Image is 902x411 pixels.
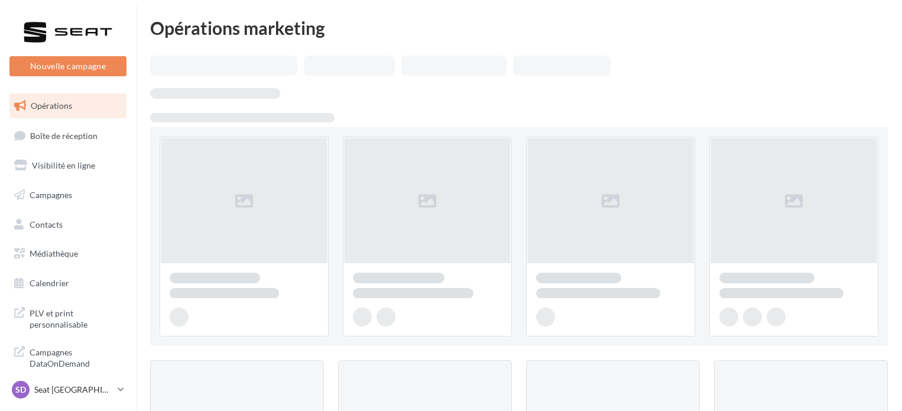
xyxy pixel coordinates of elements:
[30,248,78,258] span: Médiathèque
[30,305,122,331] span: PLV et print personnalisable
[15,384,26,396] span: SD
[30,190,72,200] span: Campagnes
[7,183,129,208] a: Campagnes
[7,93,129,118] a: Opérations
[30,219,63,229] span: Contacts
[9,378,126,401] a: SD Seat [GEOGRAPHIC_DATA]
[7,123,129,148] a: Boîte de réception
[31,101,72,111] span: Opérations
[7,339,129,374] a: Campagnes DataOnDemand
[7,271,129,296] a: Calendrier
[30,130,98,140] span: Boîte de réception
[7,300,129,335] a: PLV et print personnalisable
[30,344,122,370] span: Campagnes DataOnDemand
[9,56,126,76] button: Nouvelle campagne
[150,19,888,37] div: Opérations marketing
[7,153,129,178] a: Visibilité en ligne
[34,384,113,396] p: Seat [GEOGRAPHIC_DATA]
[7,241,129,266] a: Médiathèque
[30,278,69,288] span: Calendrier
[32,160,95,170] span: Visibilité en ligne
[7,212,129,237] a: Contacts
